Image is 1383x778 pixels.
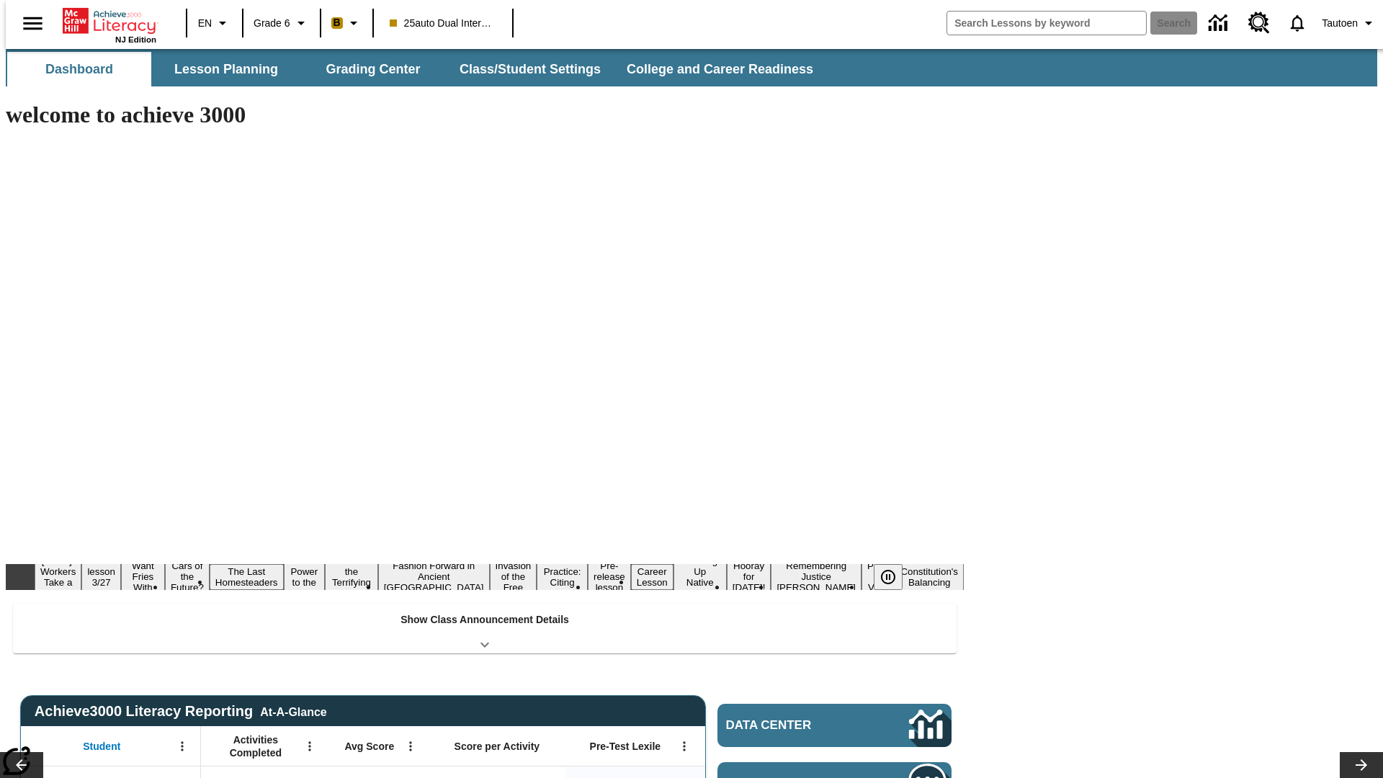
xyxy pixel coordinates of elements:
button: Slide 6 Solar Power to the People [284,553,326,601]
button: Lesson carousel, Next [1340,752,1383,778]
span: Achieve3000 Literacy Reporting [35,703,327,720]
button: Slide 16 Point of View [861,558,895,595]
span: Score per Activity [455,740,540,753]
button: Open Menu [299,735,321,757]
button: Lesson Planning [154,52,298,86]
span: NJ Edition [115,35,156,44]
h1: welcome to achieve 3000 [6,102,964,128]
input: search field [947,12,1146,35]
button: Grading Center [301,52,445,86]
div: Pause [874,564,917,590]
button: Open Menu [400,735,421,757]
span: Avg Score [344,740,394,753]
button: Slide 12 Career Lesson [631,564,673,590]
button: Slide 11 Pre-release lesson [588,558,631,595]
a: Data Center [1200,4,1240,43]
div: Home [63,5,156,44]
button: Open Menu [673,735,695,757]
span: EN [198,16,212,31]
button: Slide 8 Fashion Forward in Ancient Rome [378,558,490,595]
a: Data Center [717,704,952,747]
button: Slide 9 The Invasion of the Free CD [490,547,537,606]
span: Activities Completed [208,733,303,759]
span: Tautoen [1322,16,1358,31]
button: Pause [874,564,903,590]
span: 25auto Dual International [390,16,496,31]
button: Profile/Settings [1316,10,1383,36]
div: SubNavbar [6,49,1377,86]
button: Slide 14 Hooray for Constitution Day! [727,558,771,595]
button: Slide 13 Cooking Up Native Traditions [673,553,727,601]
button: Open Menu [171,735,193,757]
span: Pre-Test Lexile [590,740,661,753]
button: Language: EN, Select a language [192,10,238,36]
span: Grade 6 [254,16,290,31]
button: Slide 5 The Last Homesteaders [210,564,284,590]
span: B [334,14,341,32]
button: Slide 2 Test lesson 3/27 en [81,553,121,601]
button: Class/Student Settings [448,52,612,86]
button: Dashboard [7,52,151,86]
button: College and Career Readiness [615,52,825,86]
span: Data Center [726,718,861,733]
div: SubNavbar [6,52,826,86]
button: Boost Class color is peach. Change class color [326,10,368,36]
span: Student [83,740,120,753]
a: Home [63,6,156,35]
button: Slide 1 Labor Day: Workers Take a Stand [35,553,81,601]
a: Notifications [1279,4,1316,42]
div: At-A-Glance [260,703,326,719]
button: Open side menu [12,2,54,45]
button: Slide 10 Mixed Practice: Citing Evidence [537,553,588,601]
a: Resource Center, Will open in new tab [1240,4,1279,43]
button: Slide 4 Cars of the Future? [165,558,210,595]
div: Show Class Announcement Details [13,604,957,653]
button: Slide 3 Do You Want Fries With That? [121,547,165,606]
button: Slide 7 Attack of the Terrifying Tomatoes [325,553,378,601]
button: Grade: Grade 6, Select a grade [248,10,315,36]
button: Slide 17 The Constitution's Balancing Act [895,553,964,601]
p: Show Class Announcement Details [400,612,569,627]
button: Slide 15 Remembering Justice O'Connor [771,558,861,595]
